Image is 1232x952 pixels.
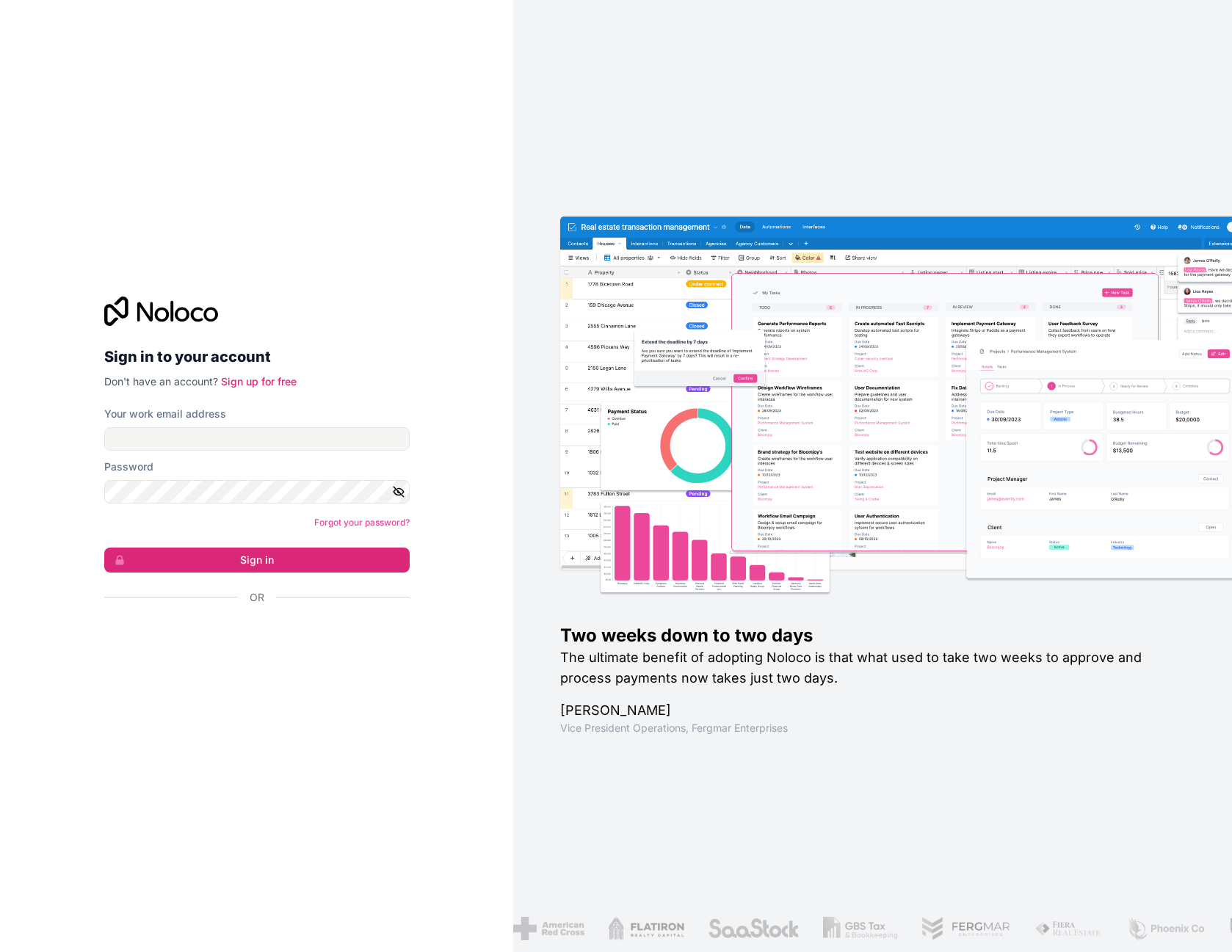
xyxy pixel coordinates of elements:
input: Email address [104,427,410,451]
button: Sign in [104,548,410,573]
img: /assets/fergmar-CudnrXN5.png [919,917,1009,940]
img: /assets/phoenix-BREaitsQ.png [1125,917,1204,940]
h2: The ultimate benefit of adopting Noloco is that what used to take two weeks to approve and proces... [560,647,1185,688]
h1: Two weeks down to two days [560,624,1185,647]
label: Your work email address [104,407,226,421]
h1: Vice President Operations , Fergmar Enterprises [560,721,1185,735]
h2: Sign in to your account [104,344,410,370]
img: /assets/saastock-C6Zbiodz.png [706,917,798,940]
label: Password [104,459,153,474]
a: Sign up for free [221,375,297,388]
img: /assets/american-red-cross-BAupjrZR.png [512,917,583,940]
input: Password [104,480,410,504]
img: /assets/fiera-fwj2N5v4.png [1032,917,1101,940]
span: Or [250,590,264,605]
img: /assets/gbstax-C-GtDUiK.png [822,917,896,940]
img: /assets/flatiron-C8eUkumj.png [606,917,683,940]
h1: [PERSON_NAME] [560,700,1185,721]
a: Forgot your password? [314,517,410,528]
span: Don't have an account? [104,375,218,388]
